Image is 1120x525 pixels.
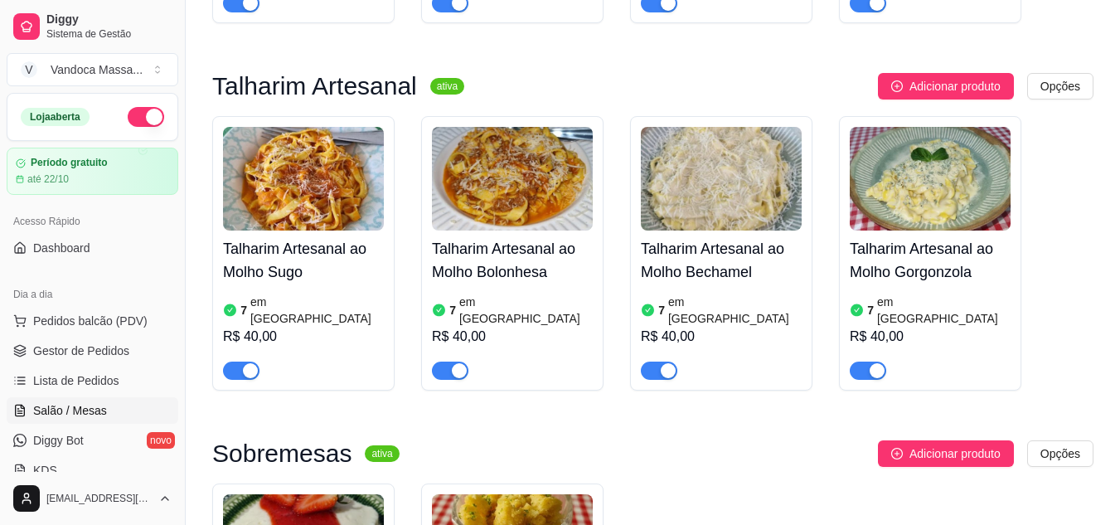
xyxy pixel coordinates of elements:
h4: Talharim Artesanal ao Molho Sugo [223,237,384,284]
span: Opções [1040,445,1080,463]
article: Período gratuito [31,157,108,169]
article: 7 [240,302,247,318]
a: DiggySistema de Gestão [7,7,178,46]
article: 7 [449,302,456,318]
article: 7 [658,302,665,318]
span: Dashboard [33,240,90,256]
span: V [21,61,37,78]
h4: Talharim Artesanal ao Molho Gorgonzola [850,237,1011,284]
span: [EMAIL_ADDRESS][DOMAIN_NAME] [46,492,152,505]
a: Período gratuitoaté 22/10 [7,148,178,195]
sup: ativa [430,78,464,95]
a: KDS [7,457,178,484]
h3: Talharim Artesanal [212,76,417,96]
span: Adicionar produto [909,445,1001,463]
button: Pedidos balcão (PDV) [7,308,178,334]
div: R$ 40,00 [641,327,802,347]
div: Loja aberta [21,108,90,126]
span: Diggy Bot [33,432,84,449]
div: R$ 40,00 [432,327,593,347]
sup: ativa [365,445,399,462]
article: até 22/10 [27,173,69,186]
button: [EMAIL_ADDRESS][DOMAIN_NAME] [7,479,178,518]
img: product-image [432,127,593,231]
a: Diggy Botnovo [7,427,178,454]
button: Alterar Status [128,107,164,127]
article: em [GEOGRAPHIC_DATA] [668,294,802,327]
span: Lista de Pedidos [33,372,119,389]
span: Diggy [46,12,172,27]
a: Dashboard [7,235,178,261]
h3: Sobremesas [212,444,352,464]
h4: Talharim Artesanal ao Molho Bechamel [641,237,802,284]
div: R$ 40,00 [223,327,384,347]
a: Salão / Mesas [7,397,178,424]
button: Adicionar produto [878,73,1014,100]
span: Gestor de Pedidos [33,343,129,359]
div: Dia a dia [7,281,178,308]
img: product-image [641,127,802,231]
button: Opções [1027,73,1093,100]
img: product-image [850,127,1011,231]
span: KDS [33,462,57,479]
span: plus-circle [891,80,903,92]
span: Opções [1040,77,1080,95]
div: R$ 40,00 [850,327,1011,347]
article: em [GEOGRAPHIC_DATA] [877,294,1011,327]
span: plus-circle [891,448,903,459]
a: Gestor de Pedidos [7,338,178,364]
h4: Talharim Artesanal ao Molho Bolonhesa [432,237,593,284]
a: Lista de Pedidos [7,367,178,394]
article: 7 [867,302,874,318]
span: Adicionar produto [909,77,1001,95]
span: Salão / Mesas [33,402,107,419]
button: Opções [1027,440,1093,467]
span: Pedidos balcão (PDV) [33,313,148,329]
article: em [GEOGRAPHIC_DATA] [250,294,384,327]
button: Adicionar produto [878,440,1014,467]
img: product-image [223,127,384,231]
span: Sistema de Gestão [46,27,172,41]
article: em [GEOGRAPHIC_DATA] [459,294,593,327]
div: Acesso Rápido [7,208,178,235]
button: Select a team [7,53,178,86]
div: Vandoca Massa ... [51,61,143,78]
